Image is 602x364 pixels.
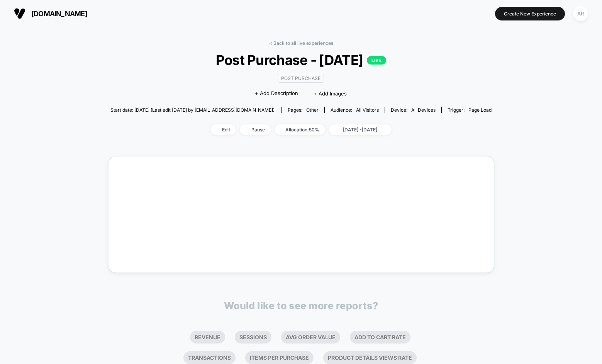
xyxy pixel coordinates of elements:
[448,107,492,113] div: Trigger:
[350,331,410,344] li: Add To Cart Rate
[240,124,271,135] span: Pause
[314,90,347,97] span: + Add Images
[130,52,473,68] span: Post Purchase - [DATE]
[269,40,333,46] a: < Back to all live experiences
[31,10,87,18] span: [DOMAIN_NAME]
[245,351,314,364] li: Items Per Purchase
[571,6,590,22] button: AR
[14,8,25,19] img: Visually logo
[573,6,588,21] div: AR
[367,56,386,65] p: LIVE
[224,300,378,311] p: Would like to see more reports?
[255,90,298,97] span: + Add Description
[331,107,379,113] div: Audience:
[281,331,340,344] li: Avg Order Value
[468,107,492,113] span: Page Load
[110,107,275,113] span: Start date: [DATE] (Last edit [DATE] by [EMAIL_ADDRESS][DOMAIN_NAME])
[323,351,417,364] li: Product Details Views Rate
[190,331,225,344] li: Revenue
[288,107,319,113] div: Pages:
[183,351,236,364] li: Transactions
[278,74,324,83] span: Post Purchase
[495,7,565,20] button: Create New Experience
[385,107,441,113] span: Device:
[306,107,319,113] span: other
[235,331,271,344] li: Sessions
[329,124,392,135] span: [DATE] - [DATE]
[210,124,236,135] span: Edit
[411,107,436,113] span: all devices
[12,7,90,20] button: [DOMAIN_NAME]
[356,107,379,113] span: All Visitors
[275,124,325,135] span: Allocation: 50%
